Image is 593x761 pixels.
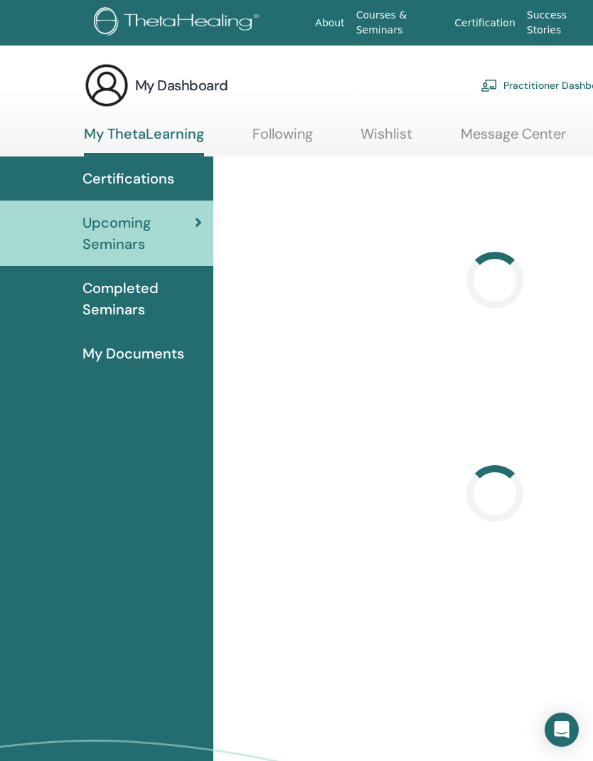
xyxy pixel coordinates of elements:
[84,63,129,108] img: generic-user-icon.jpg
[360,125,412,153] a: Wishlist
[481,79,498,92] img: chalkboard-teacher.svg
[461,125,566,153] a: Message Center
[82,168,174,189] span: Certifications
[82,343,184,364] span: My Documents
[82,277,202,320] span: Completed Seminars
[309,10,350,36] a: About
[545,713,579,747] div: Open Intercom Messenger
[94,7,264,39] img: logo.png
[449,10,520,36] a: Certification
[82,212,195,255] span: Upcoming Seminars
[252,125,313,153] a: Following
[84,125,204,156] a: My ThetaLearning
[351,2,449,43] a: Courses & Seminars
[135,75,228,95] h3: My Dashboard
